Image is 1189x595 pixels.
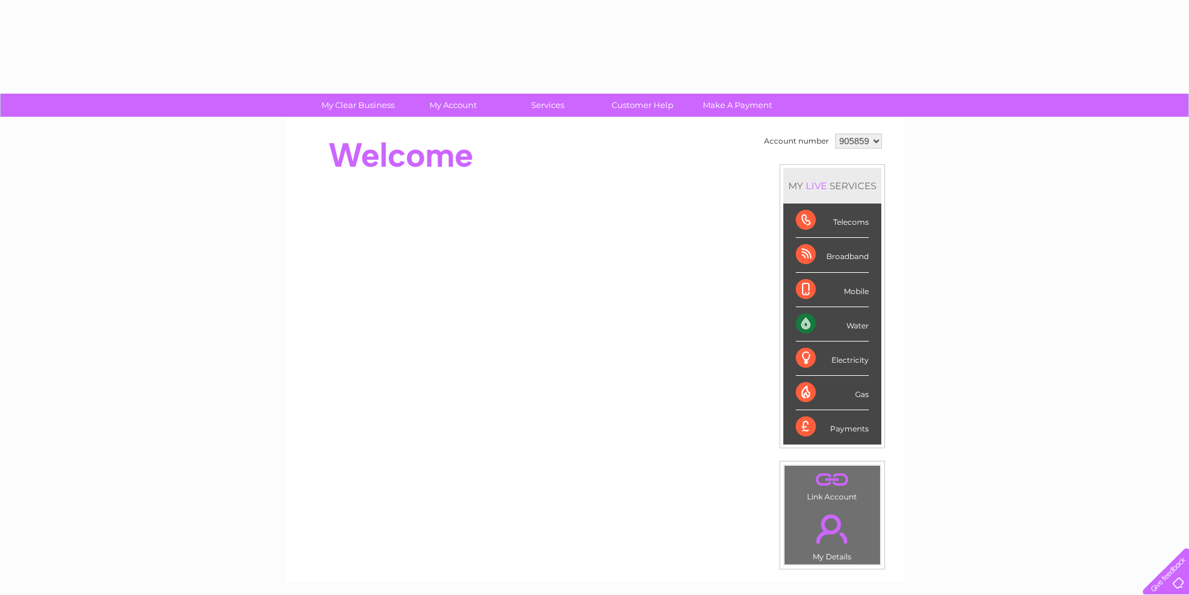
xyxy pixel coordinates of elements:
div: Broadband [796,238,869,272]
div: Water [796,307,869,342]
td: Link Account [784,465,881,504]
a: . [788,469,877,491]
a: Make A Payment [686,94,789,117]
a: My Account [401,94,504,117]
a: Services [496,94,599,117]
a: . [788,507,877,551]
a: My Clear Business [306,94,409,117]
div: Payments [796,410,869,444]
div: Gas [796,376,869,410]
div: Telecoms [796,204,869,238]
td: Account number [761,130,832,152]
div: LIVE [803,180,829,192]
td: My Details [784,504,881,565]
div: Electricity [796,342,869,376]
div: Mobile [796,273,869,307]
div: MY SERVICES [783,168,881,204]
a: Customer Help [591,94,694,117]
